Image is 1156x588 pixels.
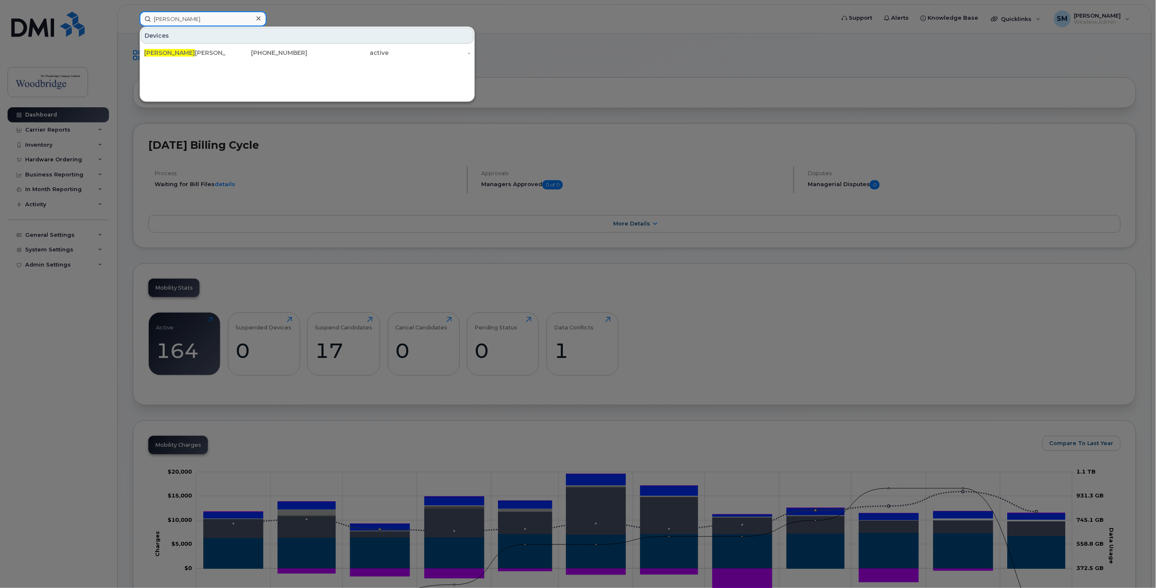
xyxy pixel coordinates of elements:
[141,45,474,60] a: [PERSON_NAME][PERSON_NAME]-cell[PHONE_NUMBER]active-
[226,49,308,57] div: [PHONE_NUMBER]
[389,49,471,57] div: -
[144,49,195,57] span: [PERSON_NAME]
[307,49,389,57] div: active
[144,49,226,57] div: [PERSON_NAME]-cell
[141,28,474,44] div: Devices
